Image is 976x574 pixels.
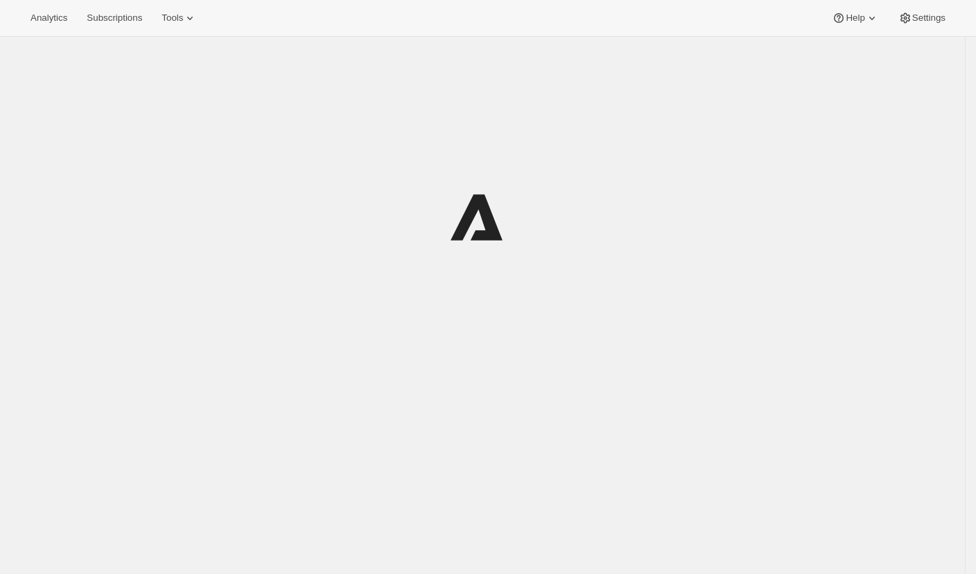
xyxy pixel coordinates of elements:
button: Analytics [22,8,76,28]
button: Tools [153,8,205,28]
span: Tools [162,12,183,24]
span: Analytics [31,12,67,24]
span: Help [846,12,864,24]
button: Settings [890,8,954,28]
button: Help [824,8,887,28]
span: Subscriptions [87,12,142,24]
span: Settings [912,12,946,24]
button: Subscriptions [78,8,150,28]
